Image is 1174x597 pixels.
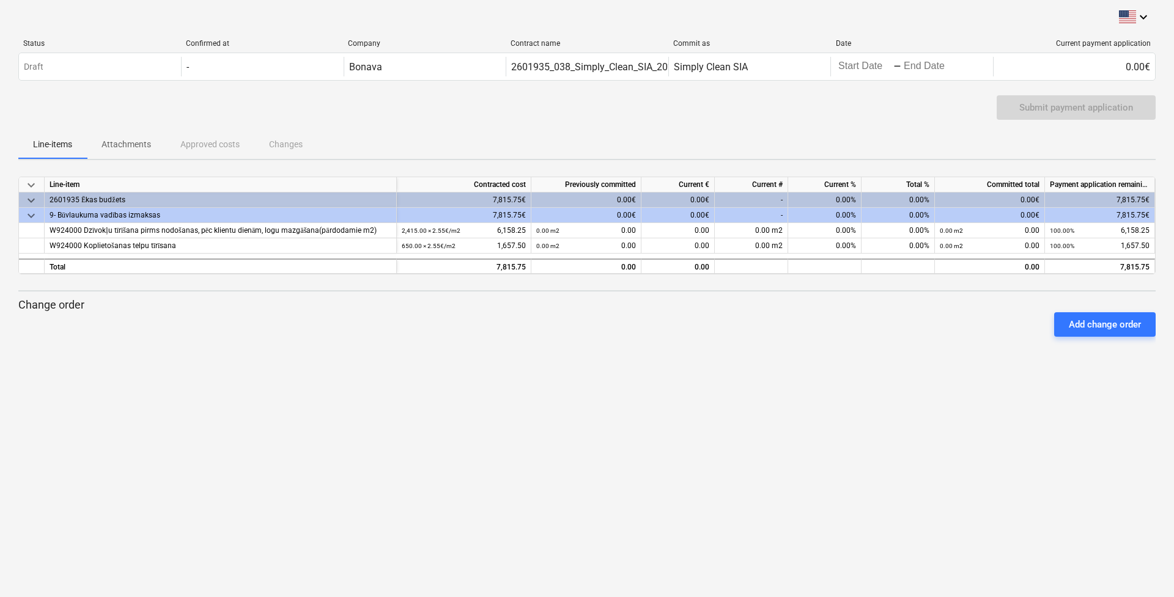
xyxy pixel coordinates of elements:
[715,208,788,223] div: -
[641,223,715,238] div: 0.00
[836,39,989,48] div: Date
[993,57,1155,76] div: 0.00€
[674,61,748,73] div: Simply Clean SIA
[33,138,72,151] p: Line-items
[24,60,43,73] p: Draft
[536,223,636,238] div: 0.00
[862,223,935,238] div: 0.00%
[402,238,526,254] div: 1,657.50
[349,61,382,73] div: Bonava
[23,39,176,48] div: Status
[1045,208,1155,223] div: 7,815.75€
[186,39,339,48] div: Confirmed at
[402,227,460,234] small: 2,415.00 × 2.55€ / m2
[673,39,826,48] div: Commit as
[641,177,715,192] div: Current €
[348,39,501,48] div: Company
[901,58,959,75] input: End Date
[397,192,531,208] div: 7,815.75€
[935,177,1045,192] div: Committed total
[893,63,901,70] div: -
[24,178,39,192] span: keyboard_arrow_down
[641,258,715,274] div: 0.00
[998,39,1151,48] div: Current payment application
[862,208,935,223] div: 0.00%
[536,227,559,234] small: 0.00 m2
[536,260,636,275] div: 0.00
[24,208,39,223] span: keyboard_arrow_down
[715,192,788,208] div: -
[862,192,935,208] div: 0.00%
[402,243,456,249] small: 650.00 × 2.55€ / m2
[402,260,526,275] div: 7,815.75
[935,258,1045,274] div: 0.00
[862,238,935,254] div: 0.00%
[531,208,641,223] div: 0.00€
[531,177,641,192] div: Previously committed
[511,39,663,48] div: Contract name
[1050,238,1150,254] div: 1,657.50
[186,61,189,73] div: -
[715,223,788,238] div: 0.00 m2
[788,192,862,208] div: 0.00%
[24,193,39,208] span: keyboard_arrow_down
[1050,223,1150,238] div: 6,158.25
[940,223,1039,238] div: 0.00
[50,238,391,254] div: W924000 Koplietošanas telpu tīrīsana
[102,138,151,151] p: Attachments
[1050,260,1150,275] div: 7,815.75
[536,238,636,254] div: 0.00
[788,208,862,223] div: 0.00%
[1045,192,1155,208] div: 7,815.75€
[1050,227,1074,234] small: 100.00%
[45,177,397,192] div: Line-item
[1069,317,1141,332] div: Add change order
[862,177,935,192] div: Total %
[531,192,641,208] div: 0.00€
[641,238,715,254] div: 0.00
[715,177,788,192] div: Current #
[18,298,1156,312] p: Change order
[1050,243,1074,249] small: 100.00%
[1045,177,1155,192] div: Payment application remaining
[397,208,531,223] div: 7,815.75€
[935,192,1045,208] div: 0.00€
[50,208,391,223] div: 9- Būvlaukuma vadības izmaksas
[641,192,715,208] div: 0.00€
[397,177,531,192] div: Contracted cost
[788,223,862,238] div: 0.00%
[402,223,526,238] div: 6,158.25
[935,208,1045,223] div: 0.00€
[788,177,862,192] div: Current %
[50,192,391,208] div: 2601935 Ēkas budžets
[940,243,963,249] small: 0.00 m2
[836,58,893,75] input: Start Date
[940,238,1039,254] div: 0.00
[45,258,397,274] div: Total
[788,238,862,254] div: 0.00%
[511,61,916,73] div: 2601935_038_Simply_Clean_SIA_20250731_Ligums_generaltirisana_2025-2_EV44_1karta.pdf
[50,223,391,238] div: W924000 Dzīvokļu tīrīšana pirms nodošanas, pēc klientu dienām, logu mazgāšana(pārdodamie m2)
[536,243,559,249] small: 0.00 m2
[1136,10,1151,24] i: keyboard_arrow_down
[715,238,788,254] div: 0.00 m2
[1054,312,1156,337] button: Add change order
[641,208,715,223] div: 0.00€
[940,227,963,234] small: 0.00 m2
